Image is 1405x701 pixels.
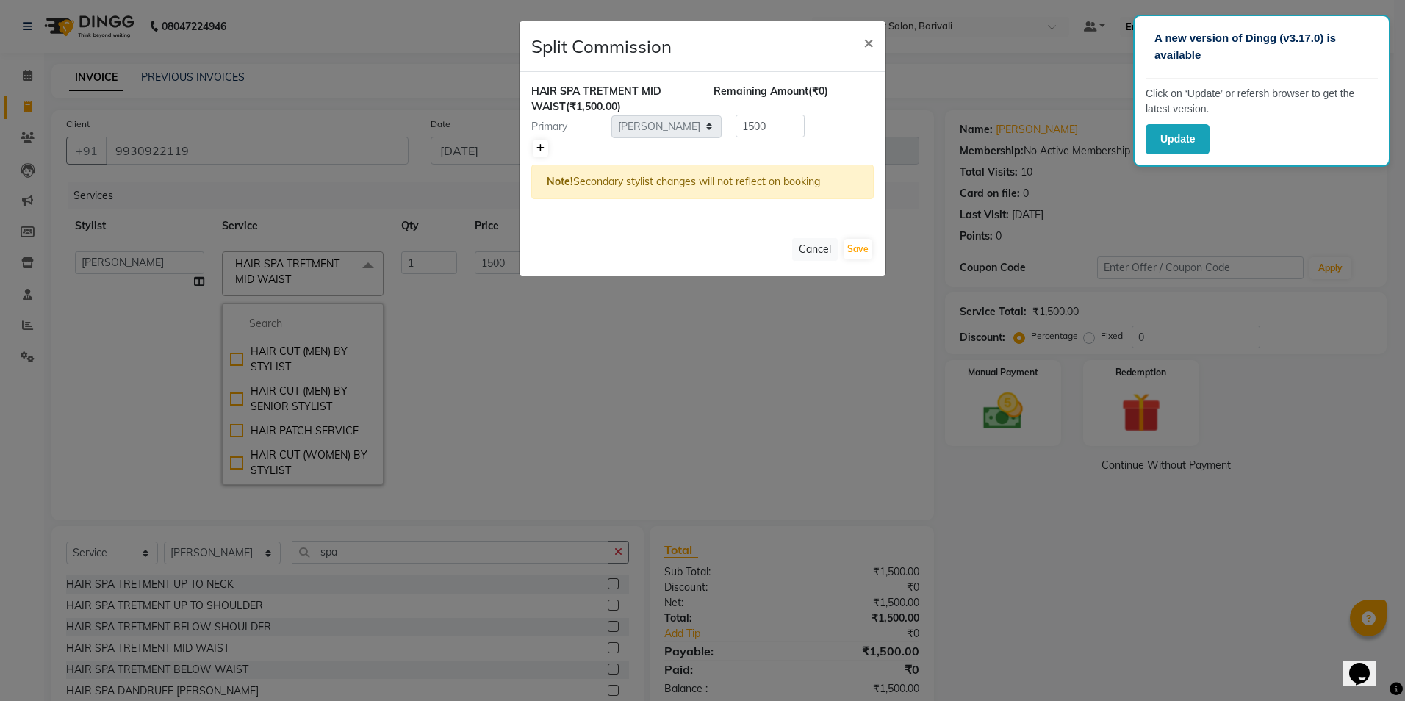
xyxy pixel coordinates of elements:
[844,239,872,259] button: Save
[863,31,874,53] span: ×
[531,165,874,199] div: Secondary stylist changes will not reflect on booking
[808,85,828,98] span: (₹0)
[792,238,838,261] button: Cancel
[1146,124,1210,154] button: Update
[714,85,808,98] span: Remaining Amount
[547,175,573,188] strong: Note!
[566,100,621,113] span: (₹1,500.00)
[531,85,661,113] span: HAIR SPA TRETMENT MID WAIST
[1154,30,1369,63] p: A new version of Dingg (v3.17.0) is available
[531,33,672,60] h4: Split Commission
[852,21,885,62] button: Close
[1146,86,1378,117] p: Click on ‘Update’ or refersh browser to get the latest version.
[520,119,611,134] div: Primary
[1343,642,1390,686] iframe: chat widget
